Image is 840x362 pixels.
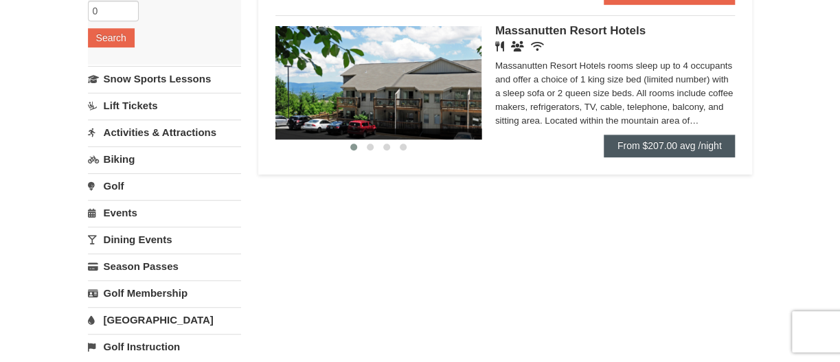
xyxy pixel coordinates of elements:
a: Biking [88,146,241,172]
button: Search [88,28,135,47]
a: Snow Sports Lessons [88,66,241,91]
a: Golf [88,173,241,199]
div: Massanutten Resort Hotels rooms sleep up to 4 occupants and offer a choice of 1 king size bed (li... [495,59,736,128]
a: Season Passes [88,253,241,279]
i: Banquet Facilities [511,41,524,52]
a: Activities & Attractions [88,120,241,145]
a: Dining Events [88,227,241,252]
i: Restaurant [495,41,504,52]
i: Wireless Internet (free) [531,41,544,52]
a: Events [88,200,241,225]
a: Golf Membership [88,280,241,306]
a: [GEOGRAPHIC_DATA] [88,307,241,332]
span: Massanutten Resort Hotels [495,24,646,37]
a: From $207.00 avg /night [604,135,736,157]
a: Golf Instruction [88,334,241,359]
a: Lift Tickets [88,93,241,118]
